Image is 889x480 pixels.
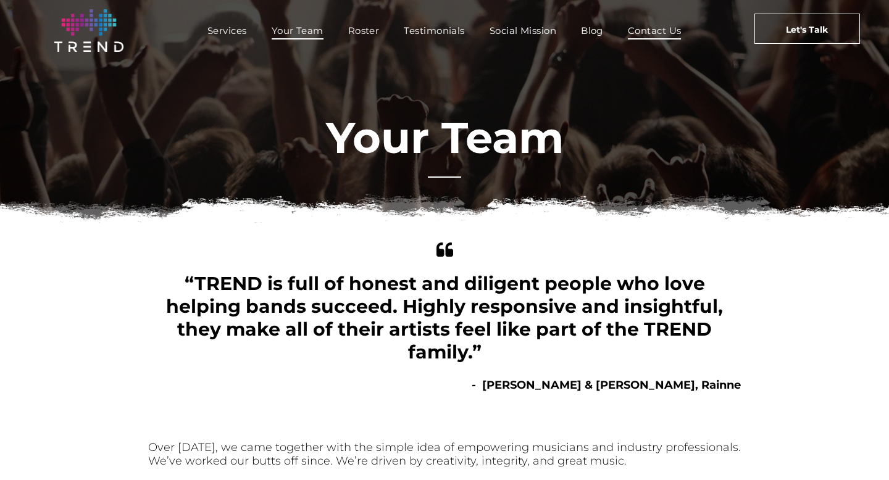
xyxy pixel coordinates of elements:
[616,22,694,39] a: Contact Us
[754,14,860,44] a: Let's Talk
[166,272,723,363] span: “TREND is full of honest and diligent people who love helping bands succeed. Highly responsive an...
[786,14,828,45] span: Let's Talk
[148,441,741,468] font: Over [DATE], we came together with the simple idea of empowering musicians and industry professio...
[195,22,259,39] a: Services
[477,22,569,39] a: Social Mission
[628,22,682,39] span: Contact Us
[259,22,336,39] a: Your Team
[54,9,123,52] img: logo
[391,22,477,39] a: Testimonials
[336,22,392,39] a: Roster
[827,421,889,480] iframe: Chat Widget
[569,22,616,39] a: Blog
[326,111,564,164] font: Your Team
[472,378,741,392] b: - [PERSON_NAME] & [PERSON_NAME], Rainne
